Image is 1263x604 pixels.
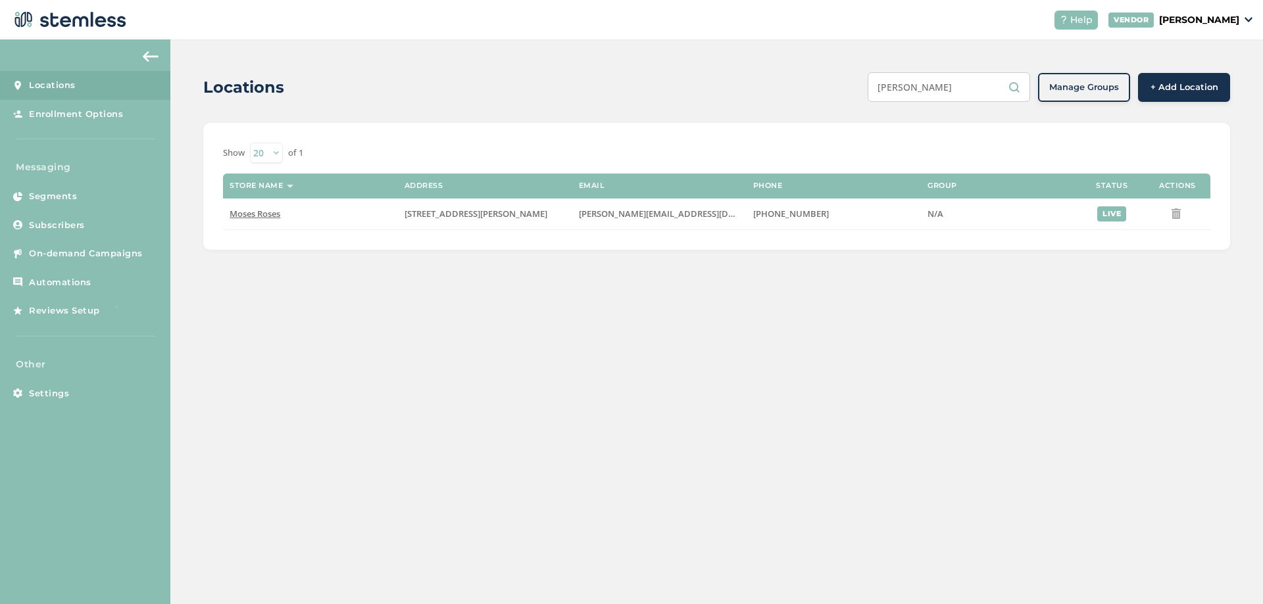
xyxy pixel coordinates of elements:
[928,208,1072,220] label: N/A
[11,7,126,33] img: logo-dark-0685b13c.svg
[29,190,77,203] span: Segments
[405,181,443,190] label: Address
[29,79,76,92] span: Locations
[579,181,605,190] label: Email
[1145,174,1210,198] th: Actions
[1197,541,1263,604] iframe: Chat Widget
[753,208,914,220] label: (206) 949-4141
[1038,73,1130,102] button: Manage Groups
[29,387,69,400] span: Settings
[1159,13,1239,27] p: [PERSON_NAME]
[29,276,91,289] span: Automations
[1151,81,1218,94] span: + Add Location
[868,72,1030,102] input: Search
[230,208,391,220] label: Moses Roses
[230,181,283,190] label: Store name
[1049,81,1119,94] span: Manage Groups
[143,51,159,62] img: icon-arrow-back-accent-c549486e.svg
[1060,16,1068,24] img: icon-help-white-03924b79.svg
[1108,12,1154,28] div: VENDOR
[29,219,85,232] span: Subscribers
[579,208,740,220] label: ryan@dispojoy.com
[753,208,829,220] span: [PHONE_NUMBER]
[110,298,136,324] img: glitter-stars-b7820f95.gif
[579,208,789,220] span: [PERSON_NAME][EMAIL_ADDRESS][DOMAIN_NAME]
[29,304,100,317] span: Reviews Setup
[203,76,284,99] h2: Locations
[405,208,566,220] label: 1005 John A Papalas Drive
[223,147,245,160] label: Show
[1096,181,1127,190] label: Status
[230,208,280,220] span: Moses Roses
[29,108,123,121] span: Enrollment Options
[405,208,547,220] span: [STREET_ADDRESS][PERSON_NAME]
[928,181,957,190] label: Group
[1097,206,1126,221] div: live
[288,147,303,160] label: of 1
[29,247,143,260] span: On-demand Campaigns
[753,181,783,190] label: Phone
[1245,17,1252,22] img: icon_down-arrow-small-66adaf34.svg
[1070,13,1093,27] span: Help
[1138,73,1230,102] button: + Add Location
[287,185,293,188] img: icon-sort-1e1d7615.svg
